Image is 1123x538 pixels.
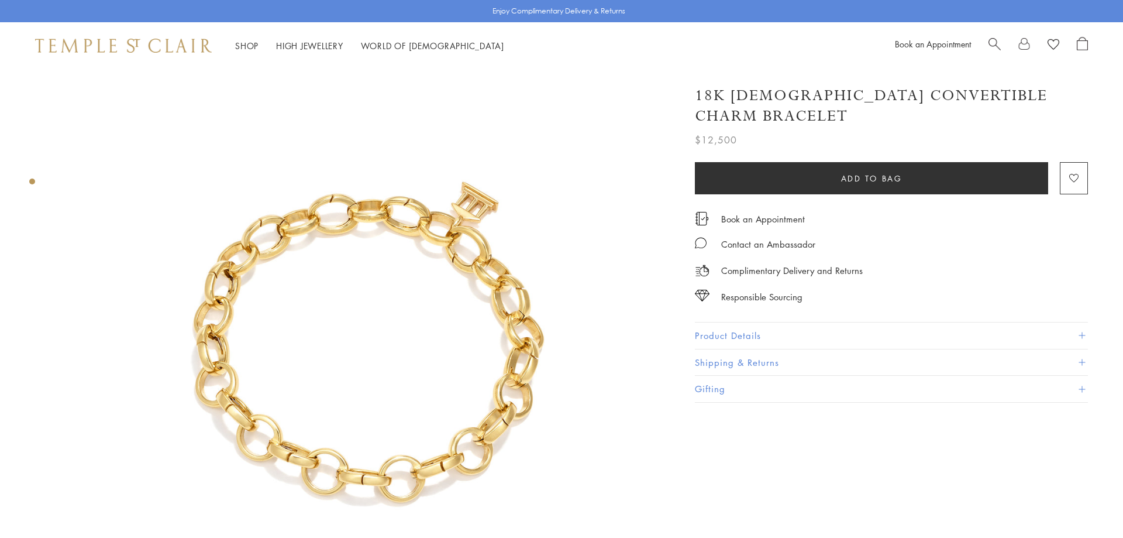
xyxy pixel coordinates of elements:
a: Search [988,37,1001,54]
img: MessageIcon-01_2.svg [695,237,707,249]
img: icon_sourcing.svg [695,290,709,301]
a: High JewelleryHigh Jewellery [276,40,343,52]
h1: 18K [DEMOGRAPHIC_DATA] Convertible Charm Bracelet [695,85,1088,126]
button: Add to bag [695,162,1048,194]
div: Product gallery navigation [29,176,35,194]
a: View Wishlist [1048,37,1059,54]
a: World of [DEMOGRAPHIC_DATA]World of [DEMOGRAPHIC_DATA] [361,40,504,52]
img: Temple St. Clair [35,39,212,53]
div: Contact an Ambassador [721,237,815,252]
button: Shipping & Returns [695,349,1088,376]
iframe: Gorgias live chat messenger [1065,483,1111,526]
img: icon_delivery.svg [695,263,709,278]
p: Enjoy Complimentary Delivery & Returns [492,5,625,17]
span: $12,500 [695,132,737,148]
a: Book an Appointment [895,38,971,50]
a: Book an Appointment [721,213,805,225]
nav: Main navigation [235,39,504,53]
a: Open Shopping Bag [1077,37,1088,54]
span: Add to bag [841,172,902,185]
button: Product Details [695,323,1088,349]
img: icon_appointment.svg [695,212,709,225]
button: Gifting [695,376,1088,402]
div: Responsible Sourcing [721,290,802,304]
p: Complimentary Delivery and Returns [721,263,863,278]
a: ShopShop [235,40,259,52]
